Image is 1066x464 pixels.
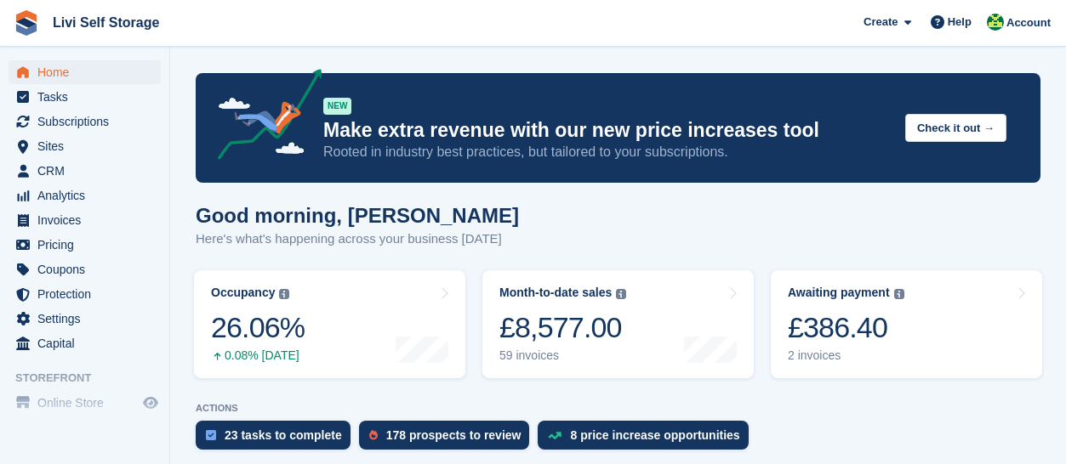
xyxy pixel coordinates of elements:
[196,421,359,458] a: 23 tasks to complete
[211,348,305,363] div: 0.08% [DATE]
[9,391,161,415] a: menu
[37,159,140,183] span: CRM
[905,114,1006,142] button: Check it out →
[987,14,1004,31] img: Alex Handyside
[37,282,140,306] span: Protection
[9,184,161,207] a: menu
[788,310,904,345] div: £386.40
[225,428,342,442] div: 23 tasks to complete
[616,289,626,299] img: icon-info-grey-7440780725fd019a000dd9b08b2336e03edf1995a4989e88bcd33f0948082b44.svg
[279,289,289,299] img: icon-info-grey-7440780725fd019a000dd9b08b2336e03edf1995a4989e88bcd33f0948082b44.svg
[9,85,161,109] a: menu
[15,370,169,387] span: Storefront
[369,430,378,440] img: prospect-51fa495bee0391a8d652442698ab0144808aea92771e9ea1ae160a38d050c398.svg
[194,270,465,378] a: Occupancy 26.06% 0.08% [DATE]
[499,348,626,363] div: 59 invoices
[37,391,140,415] span: Online Store
[9,282,161,306] a: menu
[359,421,539,458] a: 178 prospects to review
[323,143,892,161] p: Rooted in industry best practices, but tailored to your subscriptions.
[499,310,626,345] div: £8,577.00
[211,310,305,345] div: 26.06%
[1006,14,1051,31] span: Account
[9,134,161,158] a: menu
[9,233,161,257] a: menu
[37,208,140,232] span: Invoices
[548,432,562,439] img: price_increase_opportunities-93ffe204e8149a01c8c9dc8f82e8f89637d9d84a8eef4429ea346261dce0b2c0.svg
[9,331,161,355] a: menu
[570,428,739,442] div: 8 price increase opportunities
[203,69,322,166] img: price-adjustments-announcement-icon-8257ccfd72463d97f412b2fc003d46551f7dbcb40ab6d574587a9cd5c0d94...
[948,14,972,31] span: Help
[323,98,351,115] div: NEW
[9,208,161,232] a: menu
[9,257,161,281] a: menu
[788,286,890,300] div: Awaiting payment
[323,118,892,143] p: Make extra revenue with our new price increases tool
[482,270,754,378] a: Month-to-date sales £8,577.00 59 invoices
[37,257,140,281] span: Coupons
[37,233,140,257] span: Pricing
[788,348,904,363] div: 2 invoices
[9,110,161,133] a: menu
[386,428,522,442] div: 178 prospects to review
[14,10,39,36] img: stora-icon-8386f47178a22dfd0bd8f6a31ec36ba5ce8667c1dd55bd0f319d3a0aa187defe.svg
[864,14,898,31] span: Create
[37,307,140,331] span: Settings
[46,8,166,37] a: Livi Self Storage
[206,430,216,440] img: task-75834270c22a3079a89374b754ae025e5fb1db73e45f91037f5363f120a921f8.svg
[37,184,140,207] span: Analytics
[37,110,140,133] span: Subscriptions
[9,307,161,331] a: menu
[37,60,140,84] span: Home
[9,60,161,84] a: menu
[37,331,140,355] span: Capital
[894,289,904,299] img: icon-info-grey-7440780725fd019a000dd9b08b2336e03edf1995a4989e88bcd33f0948082b44.svg
[196,403,1040,414] p: ACTIONS
[196,204,519,227] h1: Good morning, [PERSON_NAME]
[196,229,519,249] p: Here's what's happening across your business [DATE]
[37,134,140,158] span: Sites
[37,85,140,109] span: Tasks
[538,421,756,458] a: 8 price increase opportunities
[771,270,1042,378] a: Awaiting payment £386.40 2 invoices
[9,159,161,183] a: menu
[211,286,275,300] div: Occupancy
[140,393,161,413] a: Preview store
[499,286,612,300] div: Month-to-date sales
